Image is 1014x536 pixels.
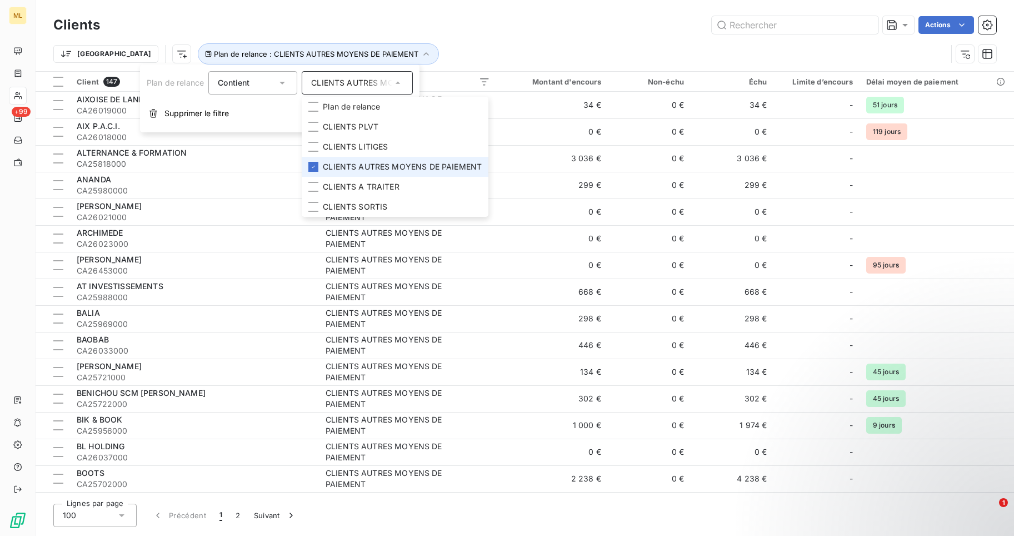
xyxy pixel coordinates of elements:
[77,148,187,157] span: ALTERNANCE & FORMATION
[77,281,163,291] span: AT INVESTISSEMENTS
[77,319,312,330] span: CA25969000
[53,15,100,35] h3: Clients
[608,252,691,279] td: 0 €
[866,77,1007,86] div: Délai moyen de paiement
[77,479,312,490] span: CA25702000
[850,126,853,137] span: -
[691,252,773,279] td: 0 €
[497,252,608,279] td: 0 €
[691,279,773,305] td: 668 €
[497,332,608,359] td: 446 €
[691,305,773,332] td: 298 €
[850,206,853,217] span: -
[214,49,418,58] span: Plan de relance : CLIENTS AUTRES MOYENS DE PAIEMENT
[497,465,608,492] td: 2 238 €
[77,201,142,211] span: [PERSON_NAME]
[497,359,608,385] td: 134 €
[229,504,247,527] button: 2
[608,145,691,172] td: 0 €
[780,77,852,86] div: Limite d’encours
[311,77,392,88] div: CLIENTS AUTRES MOYENS DE PAIEMENT
[147,78,204,87] span: Plan de relance
[497,412,608,439] td: 1 000 €
[497,492,608,519] td: 1 220 €
[218,78,249,87] span: Contient
[608,198,691,225] td: 0 €
[77,185,312,196] span: CA25980000
[77,158,312,170] span: CA25818000
[326,361,464,383] div: CLIENTS AUTRES MOYENS DE PAIEMENT
[866,123,907,140] span: 119 jours
[77,335,109,344] span: BAOBAB
[326,254,464,276] div: CLIENTS AUTRES MOYENS DE PAIEMENT
[77,255,142,264] span: [PERSON_NAME]
[326,281,464,303] div: CLIENTS AUTRES MOYENS DE PAIEMENT
[497,92,608,118] td: 34 €
[326,227,464,250] div: CLIENTS AUTRES MOYENS DE PAIEMENT
[77,265,312,276] span: CA26453000
[326,468,464,490] div: CLIENTS AUTRES MOYENS DE PAIEMENT
[9,512,27,529] img: Logo LeanPay
[497,145,608,172] td: 3 036 €
[77,292,312,303] span: CA25988000
[497,439,608,465] td: 0 €
[608,172,691,198] td: 0 €
[691,385,773,412] td: 302 €
[219,510,222,521] span: 1
[77,212,312,223] span: CA26021000
[866,97,904,113] span: 51 jours
[77,452,312,463] span: CA26037000
[9,7,27,24] div: ML
[850,260,853,271] span: -
[497,198,608,225] td: 0 €
[691,412,773,439] td: 1 974 €
[608,279,691,305] td: 0 €
[850,180,853,191] span: -
[608,118,691,145] td: 0 €
[608,465,691,492] td: 0 €
[503,77,601,86] div: Montant d'encours
[77,441,125,451] span: BL HOLDING
[999,498,1008,507] span: 1
[866,390,906,407] span: 45 jours
[850,340,853,351] span: -
[497,225,608,252] td: 0 €
[691,359,773,385] td: 134 €
[53,45,158,63] button: [GEOGRAPHIC_DATA]
[326,388,464,410] div: CLIENTS AUTRES MOYENS DE PAIEMENT
[77,468,104,478] span: BOOTS
[323,201,387,212] span: CLIENTS SORTIS
[77,415,123,424] span: BIK & BOOK
[850,313,853,324] span: -
[77,105,312,116] span: CA26019000
[323,101,380,112] span: Plan de relance
[691,439,773,465] td: 0 €
[77,175,111,184] span: ANANDA
[323,141,388,152] span: CLIENTS LITIGES
[140,101,419,126] button: Supprimer le filtre
[103,77,120,87] span: 147
[77,308,100,317] span: BALIA
[198,43,439,64] button: Plan de relance : CLIENTS AUTRES MOYENS DE PAIEMENT
[326,334,464,356] div: CLIENTS AUTRES MOYENS DE PAIEMENT
[850,366,853,378] span: -
[326,307,464,330] div: CLIENTS AUTRES MOYENS DE PAIEMENT
[77,388,206,398] span: BENICHOU SCM [PERSON_NAME]
[77,361,142,371] span: [PERSON_NAME]
[691,92,773,118] td: 34 €
[497,385,608,412] td: 302 €
[77,345,312,356] span: CA26033000
[691,225,773,252] td: 0 €
[691,198,773,225] td: 0 €
[691,332,773,359] td: 446 €
[77,95,160,104] span: AIXOISE DE LANFANT
[850,233,853,244] span: -
[691,145,773,172] td: 3 036 €
[77,121,120,131] span: AIX P.A.C.I.
[976,498,1003,525] iframe: Intercom live chat
[77,132,312,143] span: CA26018000
[213,504,229,527] button: 1
[497,279,608,305] td: 668 €
[712,16,878,34] input: Rechercher
[326,494,464,517] div: CLIENTS AUTRES MOYENS DE PAIEMENT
